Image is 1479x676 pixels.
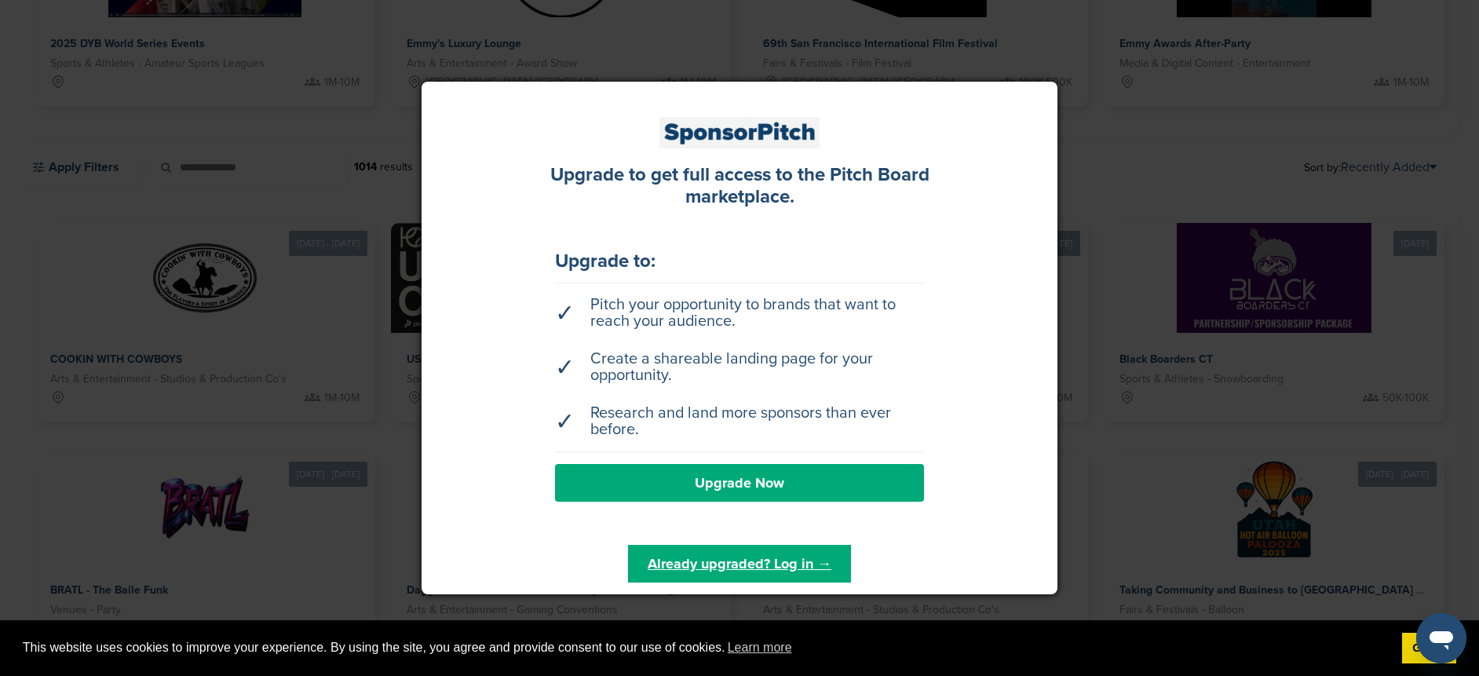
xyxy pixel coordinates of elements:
a: dismiss cookie message [1402,633,1456,664]
a: learn more about cookies [725,636,794,660]
span: ✓ [555,414,575,430]
a: Close [1044,71,1068,95]
li: Pitch your opportunity to brands that want to reach your audience. [555,289,924,338]
li: Create a shareable landing page for your opportunity. [555,343,924,392]
span: This website uses cookies to improve your experience. By using the site, you agree and provide co... [23,636,1390,660]
a: Already upgraded? Log in → [628,545,851,583]
div: Upgrade to get full access to the Pitch Board marketplace. [531,164,948,210]
a: Upgrade Now [555,464,924,502]
iframe: Button to launch messaging window [1416,613,1466,663]
span: ✓ [555,360,575,376]
li: Research and land more sponsors than ever before. [555,397,924,446]
span: ✓ [555,305,575,322]
div: Upgrade to: [555,252,924,271]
